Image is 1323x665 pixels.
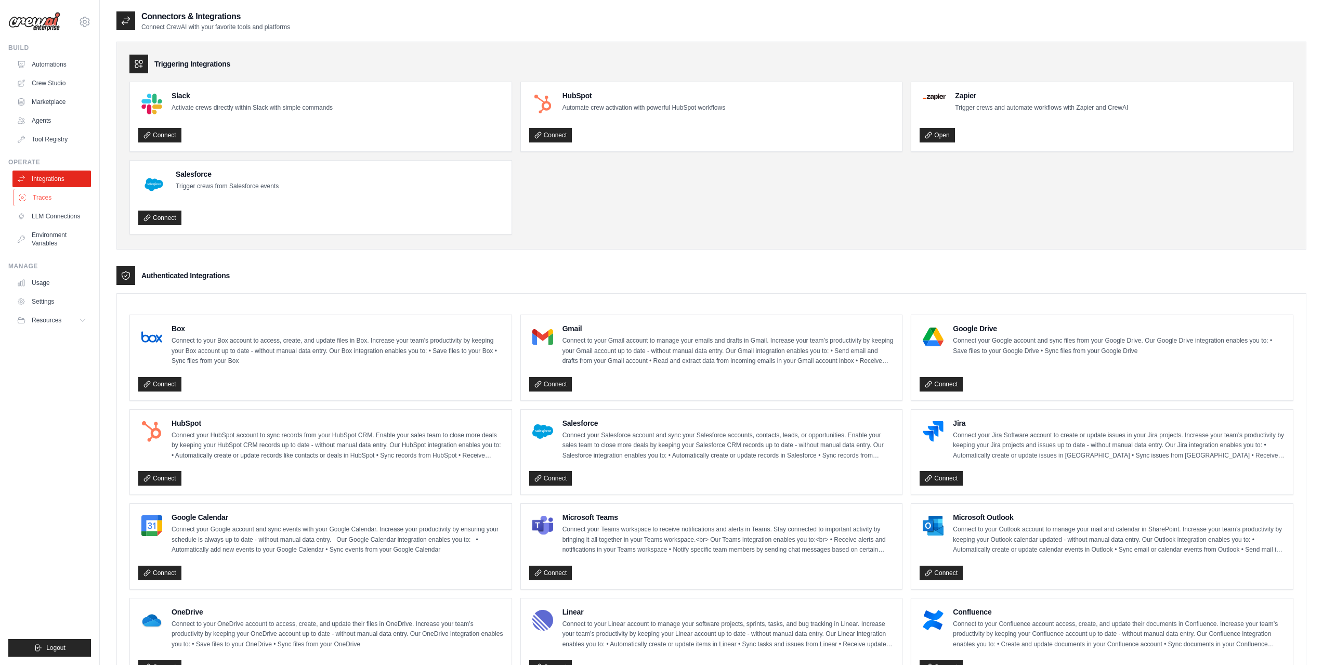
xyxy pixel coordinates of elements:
[12,208,91,225] a: LLM Connections
[953,431,1285,461] p: Connect your Jira Software account to create or update issues in your Jira projects. Increase you...
[172,90,333,101] h4: Slack
[176,169,279,179] h4: Salesforce
[955,90,1128,101] h4: Zapier
[12,312,91,329] button: Resources
[32,316,61,324] span: Resources
[8,12,60,32] img: Logo
[46,644,66,652] span: Logout
[141,10,290,23] h2: Connectors & Integrations
[562,418,894,428] h4: Salesforce
[562,323,894,334] h4: Gmail
[8,44,91,52] div: Build
[923,515,944,536] img: Microsoft Outlook Logo
[529,377,572,392] a: Connect
[529,566,572,580] a: Connect
[141,515,162,536] img: Google Calendar Logo
[141,610,162,631] img: OneDrive Logo
[953,418,1285,428] h4: Jira
[172,336,503,367] p: Connect to your Box account to access, create, and update files in Box. Increase your team’s prod...
[562,336,894,367] p: Connect to your Gmail account to manage your emails and drafts in Gmail. Increase your team’s pro...
[172,512,503,523] h4: Google Calendar
[172,619,503,650] p: Connect to your OneDrive account to access, create, and update their files in OneDrive. Increase ...
[562,525,894,555] p: Connect your Teams workspace to receive notifications and alerts in Teams. Stay connected to impo...
[12,227,91,252] a: Environment Variables
[141,172,166,197] img: Salesforce Logo
[14,189,92,206] a: Traces
[953,512,1285,523] h4: Microsoft Outlook
[141,94,162,114] img: Slack Logo
[141,327,162,347] img: Box Logo
[8,262,91,270] div: Manage
[532,94,553,114] img: HubSpot Logo
[562,431,894,461] p: Connect your Salesforce account and sync your Salesforce accounts, contacts, leads, or opportunit...
[12,131,91,148] a: Tool Registry
[562,90,725,101] h4: HubSpot
[532,610,553,631] img: Linear Logo
[172,607,503,617] h4: OneDrive
[953,525,1285,555] p: Connect to your Outlook account to manage your mail and calendar in SharePoint. Increase your tea...
[562,512,894,523] h4: Microsoft Teams
[923,421,944,442] img: Jira Logo
[562,619,894,650] p: Connect to your Linear account to manage your software projects, sprints, tasks, and bug tracking...
[562,607,894,617] h4: Linear
[172,323,503,334] h4: Box
[953,323,1285,334] h4: Google Drive
[172,431,503,461] p: Connect your HubSpot account to sync records from your HubSpot CRM. Enable your sales team to clo...
[920,471,963,486] a: Connect
[12,171,91,187] a: Integrations
[529,128,572,142] a: Connect
[923,94,946,100] img: Zapier Logo
[12,112,91,129] a: Agents
[138,566,181,580] a: Connect
[923,610,944,631] img: Confluence Logo
[953,619,1285,650] p: Connect to your Confluence account access, create, and update their documents in Confluence. Incr...
[138,128,181,142] a: Connect
[953,607,1285,617] h4: Confluence
[12,293,91,310] a: Settings
[138,211,181,225] a: Connect
[532,515,553,536] img: Microsoft Teams Logo
[172,525,503,555] p: Connect your Google account and sync events with your Google Calendar. Increase your productivity...
[172,103,333,113] p: Activate crews directly within Slack with simple commands
[529,471,572,486] a: Connect
[562,103,725,113] p: Automate crew activation with powerful HubSpot workflows
[12,275,91,291] a: Usage
[920,566,963,580] a: Connect
[138,377,181,392] a: Connect
[953,336,1285,356] p: Connect your Google account and sync files from your Google Drive. Our Google Drive integration e...
[172,418,503,428] h4: HubSpot
[138,471,181,486] a: Connect
[8,639,91,657] button: Logout
[154,59,230,69] h3: Triggering Integrations
[920,128,954,142] a: Open
[141,23,290,31] p: Connect CrewAI with your favorite tools and platforms
[12,94,91,110] a: Marketplace
[532,421,553,442] img: Salesforce Logo
[12,75,91,92] a: Crew Studio
[955,103,1128,113] p: Trigger crews and automate workflows with Zapier and CrewAI
[8,158,91,166] div: Operate
[141,270,230,281] h3: Authenticated Integrations
[12,56,91,73] a: Automations
[923,327,944,347] img: Google Drive Logo
[141,421,162,442] img: HubSpot Logo
[920,377,963,392] a: Connect
[176,181,279,192] p: Trigger crews from Salesforce events
[532,327,553,347] img: Gmail Logo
